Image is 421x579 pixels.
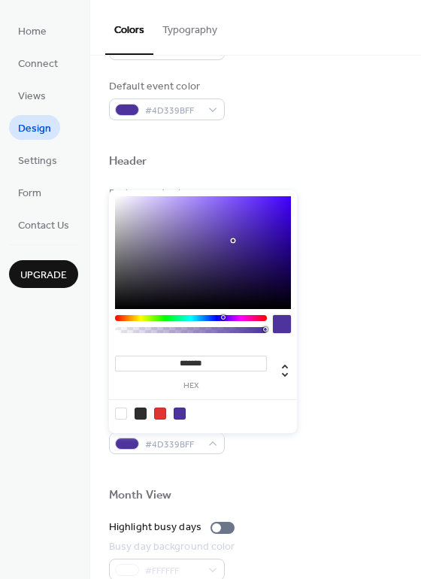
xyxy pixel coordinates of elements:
a: Connect [9,50,67,75]
div: Background color [109,186,222,202]
span: #4D339BFF [145,437,201,453]
span: Form [18,186,41,202]
div: Header [109,154,147,170]
span: Views [18,89,46,105]
span: #4D339BFF [145,43,201,59]
span: Settings [18,153,57,169]
div: Month View [109,488,171,504]
label: hex [115,382,267,390]
a: Settings [9,147,66,172]
a: Views [9,83,55,108]
button: Upgrade [9,260,78,288]
a: Home [9,18,56,43]
div: Default event color [109,79,222,95]
span: Upgrade [20,268,67,283]
span: #4D339BFF [145,103,201,119]
span: Design [18,121,51,137]
div: Highlight busy days [109,520,201,535]
div: rgb(223, 52, 49) [154,408,166,420]
a: Design [9,115,60,140]
span: Home [18,24,47,40]
span: Connect [18,56,58,72]
a: Form [9,180,50,205]
div: rgb(47, 46, 46) [135,408,147,420]
a: Contact Us [9,212,78,237]
div: rgb(255, 255, 255) [115,408,127,420]
div: Busy day background color [109,539,235,555]
span: Contact Us [18,218,69,234]
div: rgb(77, 51, 155) [174,408,186,420]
